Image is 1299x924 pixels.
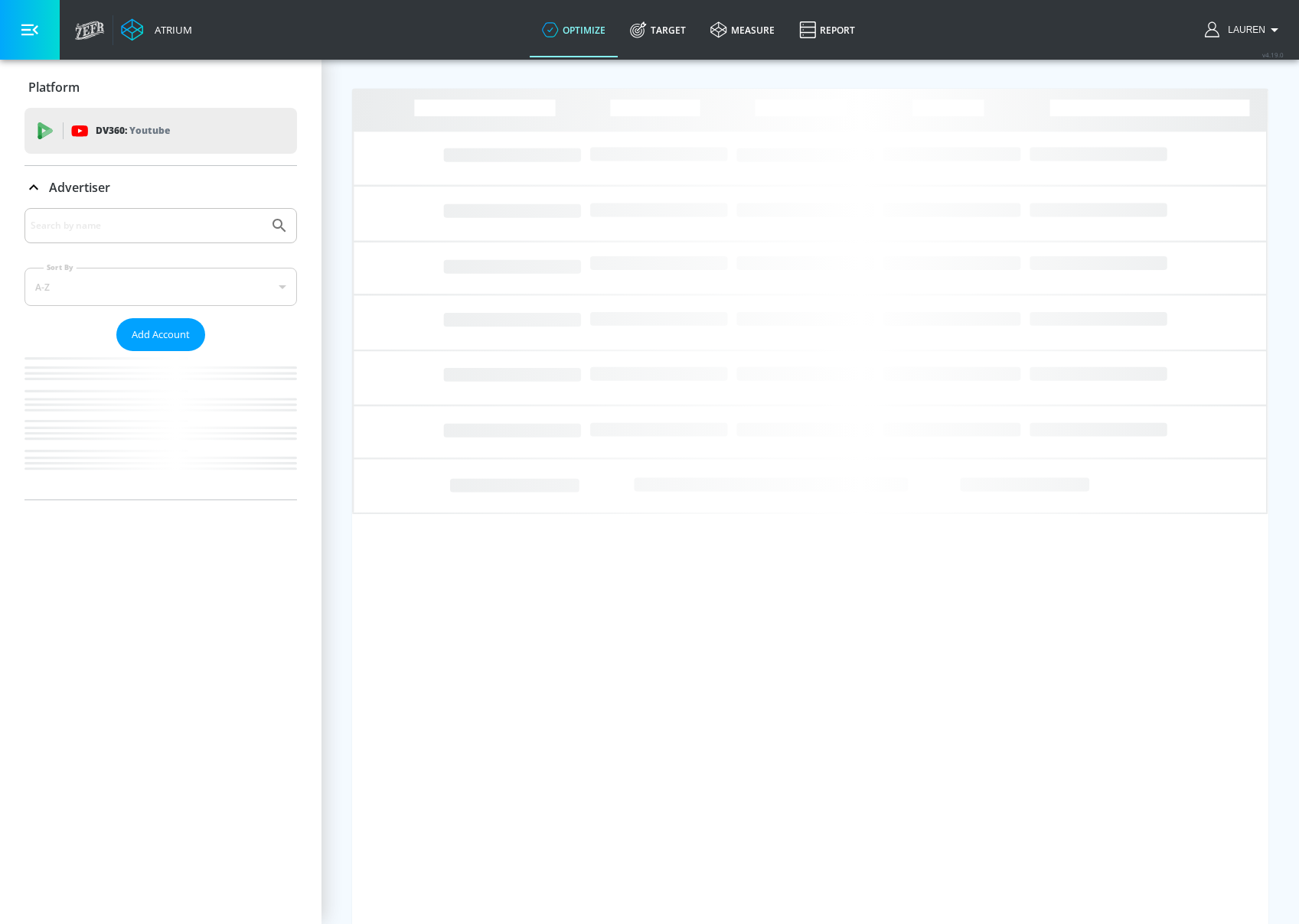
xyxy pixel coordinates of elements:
div: DV360: Youtube [24,108,297,154]
p: Advertiser [49,179,110,196]
span: login as: lauren.bacher@zefr.com [1222,24,1265,35]
a: measure [698,2,787,57]
label: Sort By [44,262,77,272]
nav: list of Advertiser [24,351,297,499]
a: Atrium [121,18,192,41]
div: Platform [24,66,297,109]
div: A-Z [24,268,297,306]
input: Search by name [31,216,263,236]
span: v 4.19.0 [1262,50,1284,59]
button: Lauren [1205,21,1284,39]
button: Add Account [116,318,205,351]
a: optimize [530,2,618,57]
span: Add Account [132,326,190,343]
a: Report [787,2,867,57]
p: Platform [28,79,80,96]
p: Youtube [129,122,170,138]
div: Atrium [149,23,192,37]
div: Advertiser [24,208,297,499]
a: Target [618,2,698,57]
p: DV360: [96,122,170,139]
div: Advertiser [24,166,297,209]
